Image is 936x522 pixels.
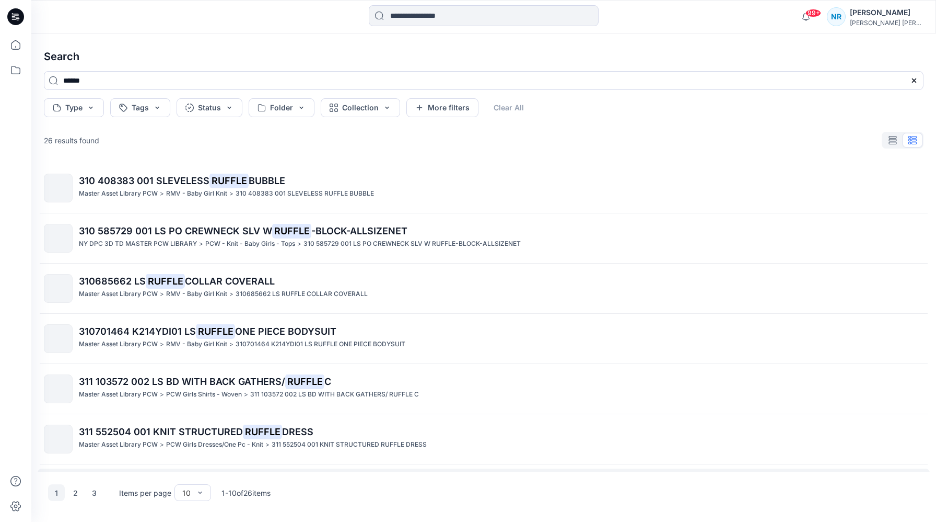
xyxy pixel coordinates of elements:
button: Type [44,98,104,117]
p: > [265,439,270,450]
a: 310 585729 001 LS PO CREWNECK SLV WRUFFLE-BLOCK-ALLSIZENETNY DPC 3D TD MASTER PCW LIBRARY>PCW - K... [38,218,930,259]
a: 311 552504 001 KNIT STRUCTUREDRUFFLEDRESSMaster Asset Library PCW>PCW Girls Dresses/One Pc - Knit... [38,418,930,460]
mark: RUFFLE [285,374,324,389]
p: 311 103572 002 LS BD WITH BACK GATHERS/ RUFFLE C [250,389,419,400]
div: [PERSON_NAME] [PERSON_NAME] [850,19,923,27]
button: 2 [67,484,84,501]
p: 310701464 K214YDI01 LS RUFFLE ONE PIECE BODYSUIT [236,339,405,350]
button: More filters [406,98,478,117]
p: RMV - Baby Girl Knit [166,289,227,300]
p: Items per page [119,487,171,498]
a: 310701464 K214YDI01 LSRUFFLEONE PIECE BODYSUITMaster Asset Library PCW>RMV - Baby Girl Knit>31070... [38,318,930,359]
span: DRESS [282,426,313,437]
p: 1 - 10 of 26 items [221,487,271,498]
p: > [160,439,164,450]
span: 310701464 K214YDI01 LS [79,326,196,337]
p: > [229,289,233,300]
span: 310 408383 001 SLEVELESS [79,175,209,186]
p: 310 408383 001 SLEVELESS RUFFLE BUBBLE [236,188,374,199]
p: 311 552504 001 KNIT STRUCTURED RUFFLE DRESS [272,439,427,450]
p: NY DPC 3D TD MASTER PCW LIBRARY [79,239,197,249]
p: PCW Girls Shirts - Woven [166,389,242,400]
p: 310685662 LS RUFFLE COLLAR COVERALL [236,289,368,300]
button: 3 [86,484,102,501]
span: 311 552504 001 KNIT STRUCTURED [79,426,243,437]
p: > [160,289,164,300]
p: > [297,239,301,249]
h4: Search [36,42,932,71]
p: > [199,239,203,249]
button: Tags [110,98,170,117]
p: > [229,188,233,199]
span: 310685662 LS [79,276,146,287]
div: NR [827,7,846,26]
p: RMV - Baby Girl Knit [166,339,227,350]
mark: RUFFLE [209,173,249,188]
p: 310 585729 001 LS PO CREWNECK SLV W RUFFLE-BLOCK-ALLSIZENET [303,239,521,249]
button: Status [177,98,242,117]
a: 310 408383 001 SLEVELESSRUFFLEBUBBLEMaster Asset Library PCW>RMV - Baby Girl Knit>310 408383 001 ... [38,167,930,209]
a: 311 585764 001 LS PO CREWNECK SLV WRUFFLE-BLOCK-ALLSIZESNETNY DPC 3D TD MASTER PCW LIBRARY>PCW - ... [38,469,930,510]
p: PCW Girls Dresses/One Pc - Knit [166,439,263,450]
span: BUBBLE [249,175,285,186]
span: C [324,376,331,387]
p: Master Asset Library PCW [79,188,158,199]
a: 311 103572 002 LS BD WITH BACK GATHERS/RUFFLECMaster Asset Library PCW>PCW Girls Shirts - Woven>3... [38,368,930,410]
button: Collection [321,98,400,117]
a: 310685662 LSRUFFLECOLLAR COVERALLMaster Asset Library PCW>RMV - Baby Girl Knit>310685662 LS RUFFL... [38,268,930,309]
div: 10 [182,487,191,498]
p: PCW - Knit - Baby Girls - Tops [205,239,295,249]
span: COLLAR COVERALL [185,276,275,287]
span: 99+ [805,9,821,17]
mark: RUFFLE [243,424,282,439]
button: 1 [48,484,65,501]
p: RMV - Baby Girl Knit [166,188,227,199]
p: Master Asset Library PCW [79,339,158,350]
mark: RUFFLE [146,274,185,288]
p: Master Asset Library PCW [79,439,158,450]
span: ONE PIECE BODYSUIT [235,326,336,337]
mark: RUFFLE [196,324,235,338]
p: Master Asset Library PCW [79,389,158,400]
p: > [160,389,164,400]
div: [PERSON_NAME] [850,6,923,19]
span: 310 585729 001 LS PO CREWNECK SLV W [79,225,272,236]
p: Master Asset Library PCW [79,289,158,300]
mark: RUFFLE [272,223,311,238]
p: > [244,389,248,400]
p: > [160,188,164,199]
p: 26 results found [44,135,99,146]
span: 311 103572 002 LS BD WITH BACK GATHERS/ [79,376,285,387]
span: -BLOCK-ALLSIZENET [311,225,407,236]
p: > [160,339,164,350]
button: Folder [249,98,314,117]
p: > [229,339,233,350]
